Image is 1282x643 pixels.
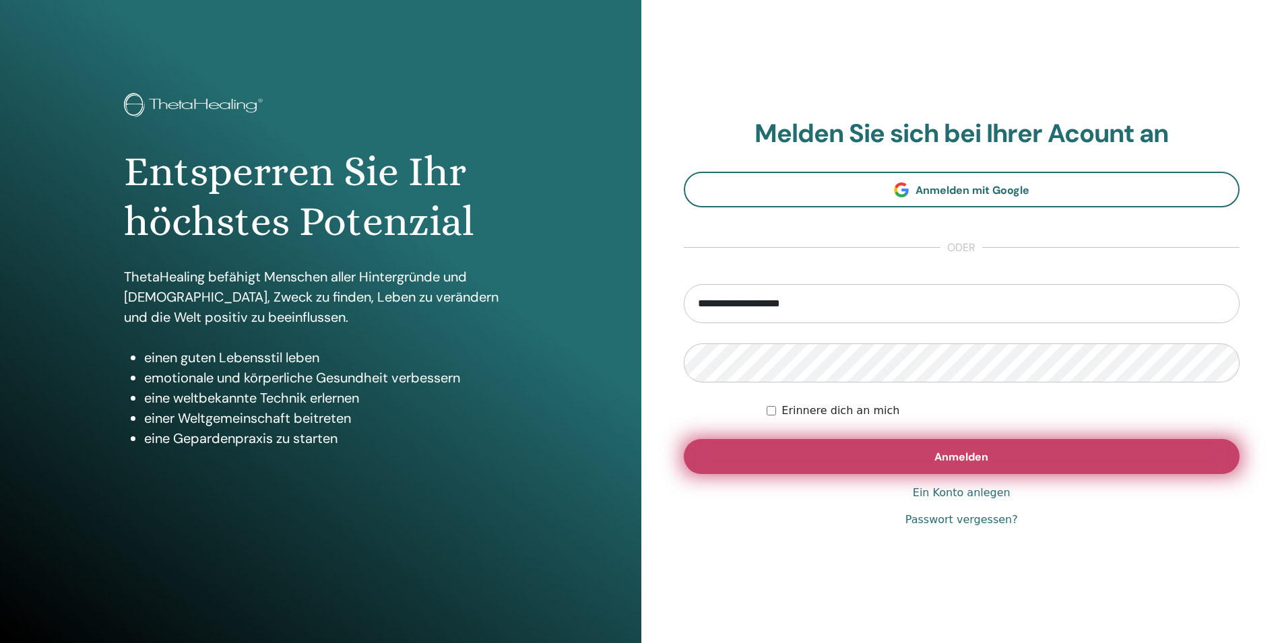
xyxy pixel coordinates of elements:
[144,428,517,448] li: eine Gepardenpraxis zu starten
[144,408,517,428] li: einer Weltgemeinschaft beitreten
[767,403,1240,419] div: Bewahren Sie mich auf unbestimmte Zeit authentifiziert oder bis ich manuell logout
[124,267,517,327] p: ThetaHealing befähigt Menschen aller Hintergründe und [DEMOGRAPHIC_DATA], Zweck zu finden, Leben ...
[144,388,517,408] li: eine weltbekannte Technik erlernen
[781,403,899,419] label: Erinnere dich an mich
[905,512,1018,528] a: Passwort vergessen?
[913,485,1011,501] a: Ein Konto anlegen
[144,347,517,368] li: einen guten Lebensstil leben
[684,172,1240,207] a: Anmelden mit Google
[124,147,517,247] h1: Entsperren Sie Ihr höchstes Potenzial
[684,439,1240,474] button: Anmelden
[684,119,1240,149] h2: Melden Sie sich bei Ihrer Acount an
[940,240,982,256] span: oder
[916,183,1029,197] span: Anmelden mit Google
[934,450,988,464] span: Anmelden
[144,368,517,388] li: emotionale und körperliche Gesundheit verbessern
